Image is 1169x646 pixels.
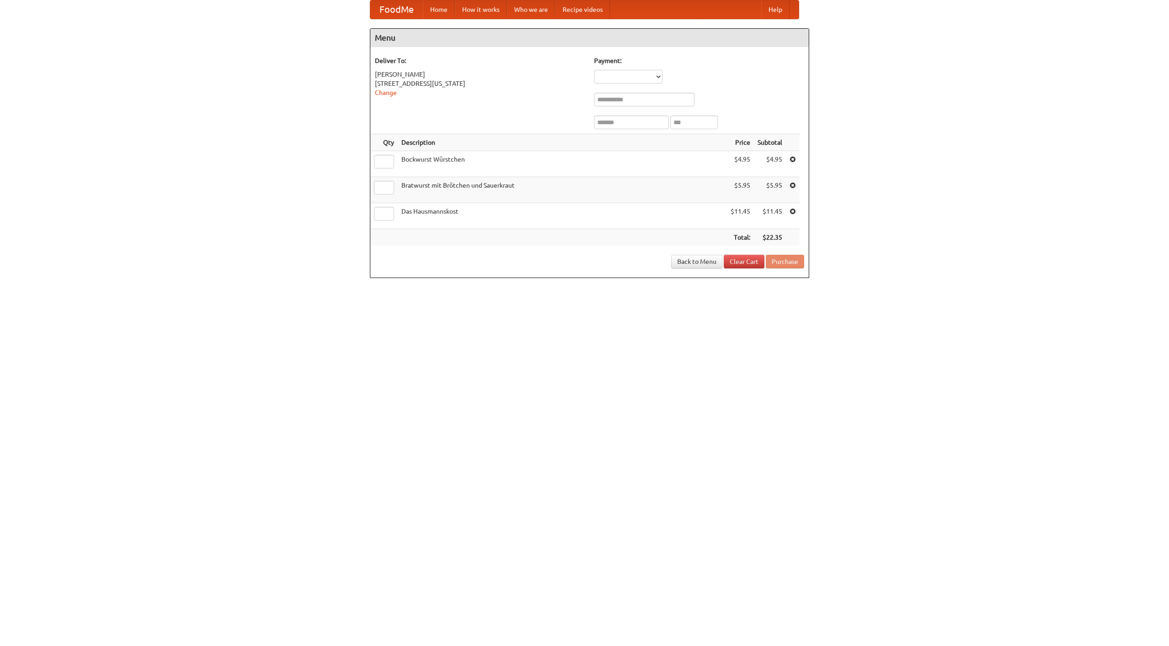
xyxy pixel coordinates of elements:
[727,177,754,203] td: $5.95
[727,151,754,177] td: $4.95
[398,177,727,203] td: Bratwurst mit Brötchen und Sauerkraut
[375,79,585,88] div: [STREET_ADDRESS][US_STATE]
[398,203,727,229] td: Das Hausmannskost
[375,89,397,96] a: Change
[423,0,455,19] a: Home
[398,134,727,151] th: Description
[727,229,754,246] th: Total:
[370,0,423,19] a: FoodMe
[727,134,754,151] th: Price
[754,177,786,203] td: $5.95
[761,0,790,19] a: Help
[727,203,754,229] td: $11.45
[754,151,786,177] td: $4.95
[766,255,804,268] button: Purchase
[398,151,727,177] td: Bockwurst Würstchen
[594,56,804,65] h5: Payment:
[555,0,610,19] a: Recipe videos
[754,203,786,229] td: $11.45
[455,0,507,19] a: How it works
[370,134,398,151] th: Qty
[375,56,585,65] h5: Deliver To:
[754,229,786,246] th: $22.35
[671,255,722,268] a: Back to Menu
[724,255,764,268] a: Clear Cart
[507,0,555,19] a: Who we are
[370,29,809,47] h4: Menu
[375,70,585,79] div: [PERSON_NAME]
[754,134,786,151] th: Subtotal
